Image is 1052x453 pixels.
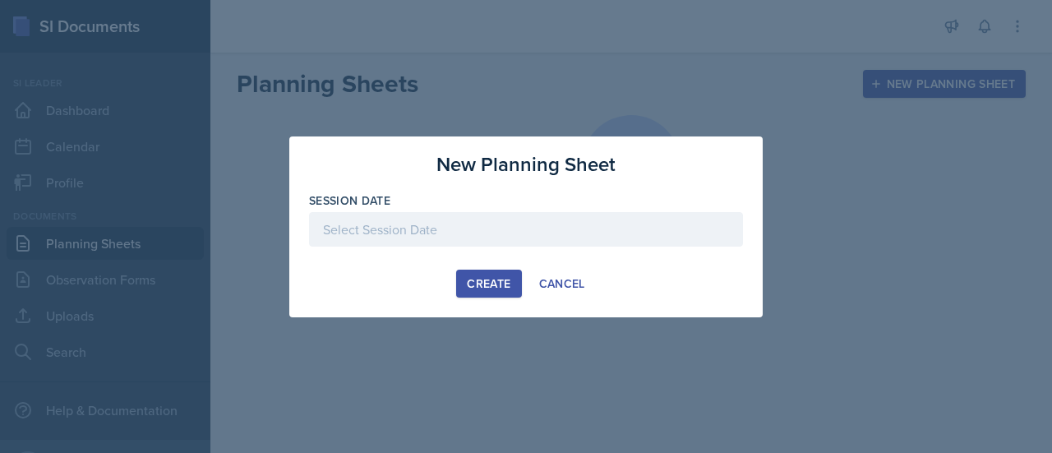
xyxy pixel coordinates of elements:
[309,192,390,209] label: Session Date
[436,150,616,179] h3: New Planning Sheet
[539,277,585,290] div: Cancel
[456,270,521,298] button: Create
[467,277,510,290] div: Create
[528,270,596,298] button: Cancel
